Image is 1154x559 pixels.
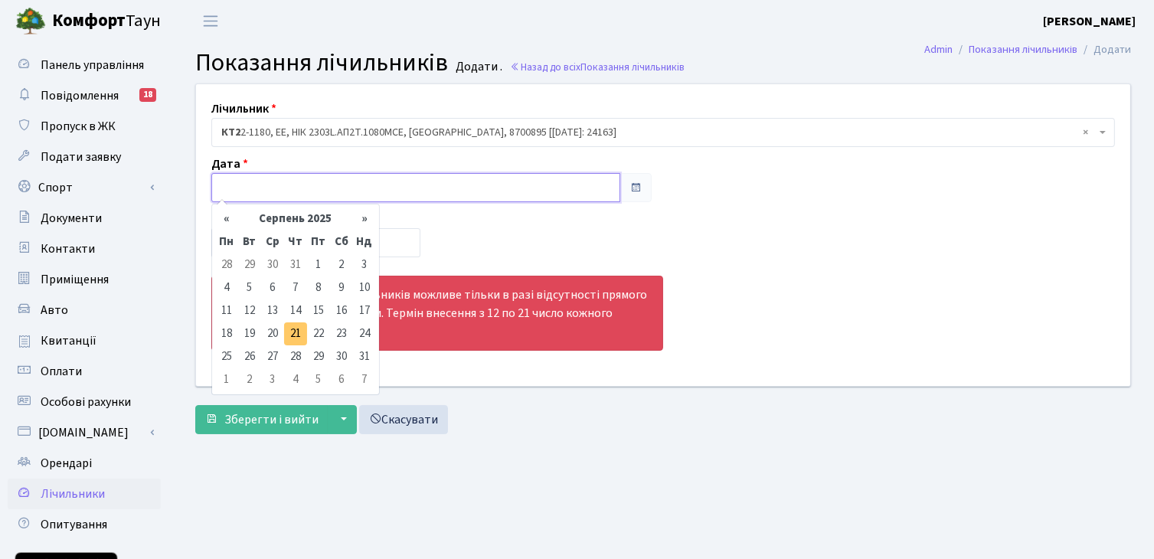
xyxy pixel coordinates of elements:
[353,208,376,230] th: »
[8,142,161,172] a: Подати заявку
[238,276,261,299] td: 5
[211,118,1115,147] span: <b>КТ2</b>&nbsp;&nbsp;&nbsp;2-1180, ЕЕ, НІК 2303L.АП2Т.1080МСЕ, Коридор, 8700895 [21.07.2025: 24163]
[8,479,161,509] a: Лічильники
[284,345,307,368] td: 28
[284,299,307,322] td: 14
[221,125,1096,140] span: <b>КТ2</b>&nbsp;&nbsp;&nbsp;2-1180, ЕЕ, НІК 2303L.АП2Т.1080МСЕ, Коридор, 8700895 [21.07.2025: 24163]
[330,345,353,368] td: 30
[330,230,353,253] th: Сб
[41,87,119,104] span: Повідомлення
[307,253,330,276] td: 1
[191,8,230,34] button: Переключити навігацію
[211,155,248,173] label: Дата
[1043,13,1136,30] b: [PERSON_NAME]
[510,60,685,74] a: Назад до всіхПоказання лічильників
[41,363,82,380] span: Оплати
[307,322,330,345] td: 22
[284,322,307,345] td: 21
[41,210,102,227] span: Документи
[8,509,161,540] a: Опитування
[1043,12,1136,31] a: [PERSON_NAME]
[284,276,307,299] td: 7
[8,417,161,448] a: [DOMAIN_NAME]
[41,394,131,410] span: Особові рахунки
[284,253,307,276] td: 31
[215,208,238,230] th: «
[330,299,353,322] td: 16
[261,253,284,276] td: 30
[211,100,276,118] label: Лічильник
[330,253,353,276] td: 2
[8,448,161,479] a: Орендарі
[353,276,376,299] td: 10
[238,345,261,368] td: 26
[8,80,161,111] a: Повідомлення18
[580,60,685,74] span: Показання лічильників
[52,8,161,34] span: Таун
[41,485,105,502] span: Лічильники
[284,368,307,391] td: 4
[41,240,95,257] span: Контакти
[330,368,353,391] td: 6
[284,230,307,253] th: Чт
[238,368,261,391] td: 2
[353,253,376,276] td: 3
[969,41,1077,57] a: Показання лічильників
[353,345,376,368] td: 31
[8,295,161,325] a: Авто
[224,411,319,428] span: Зберегти і вийти
[1083,125,1088,140] span: Видалити всі елементи
[924,41,953,57] a: Admin
[195,405,329,434] button: Зберегти і вийти
[215,230,238,253] th: Пн
[359,405,448,434] a: Скасувати
[41,516,107,533] span: Опитування
[8,264,161,295] a: Приміщення
[195,45,448,80] span: Показання лічильників
[261,345,284,368] td: 27
[15,6,46,37] img: logo.png
[901,34,1154,66] nav: breadcrumb
[41,455,92,472] span: Орендарі
[330,276,353,299] td: 9
[41,302,68,319] span: Авто
[307,368,330,391] td: 5
[1077,41,1131,58] li: Додати
[8,50,161,80] a: Панель управління
[8,234,161,264] a: Контакти
[238,208,353,230] th: Серпень 2025
[8,172,161,203] a: Спорт
[238,230,261,253] th: Вт
[215,276,238,299] td: 4
[261,368,284,391] td: 3
[307,230,330,253] th: Пт
[41,118,116,135] span: Пропуск в ЖК
[215,253,238,276] td: 28
[8,356,161,387] a: Оплати
[8,387,161,417] a: Особові рахунки
[41,271,109,288] span: Приміщення
[52,8,126,33] b: Комфорт
[330,322,353,345] td: 23
[238,299,261,322] td: 12
[238,322,261,345] td: 19
[261,322,284,345] td: 20
[353,230,376,253] th: Нд
[8,111,161,142] a: Пропуск в ЖК
[261,276,284,299] td: 6
[238,253,261,276] td: 29
[41,149,121,165] span: Подати заявку
[215,345,238,368] td: 25
[453,60,502,74] small: Додати .
[261,299,284,322] td: 13
[307,345,330,368] td: 29
[215,299,238,322] td: 11
[221,125,240,140] b: КТ2
[41,332,96,349] span: Квитанції
[307,299,330,322] td: 15
[215,322,238,345] td: 18
[215,368,238,391] td: 1
[307,276,330,299] td: 8
[353,322,376,345] td: 24
[261,230,284,253] th: Ср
